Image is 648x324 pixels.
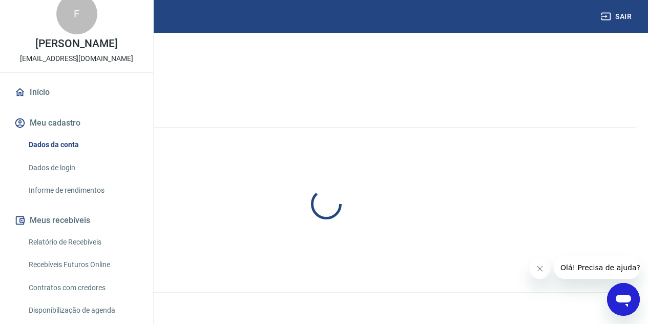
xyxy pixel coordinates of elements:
[25,254,141,275] a: Recebíveis Futuros Online
[554,256,640,279] iframe: Mensagem da empresa
[25,277,141,298] a: Contratos com credores
[530,258,550,279] iframe: Fechar mensagem
[607,283,640,316] iframe: Botão para abrir a janela de mensagens
[16,94,636,111] h5: Dados cadastrais
[35,38,117,49] p: [PERSON_NAME]
[12,209,141,232] button: Meus recebíveis
[599,7,636,26] button: Sair
[25,134,141,155] a: Dados da conta
[12,81,141,104] a: Início
[12,112,141,134] button: Meu cadastro
[25,301,623,312] p: 2025 ©
[6,7,86,15] span: Olá! Precisa de ajuda?
[25,300,141,321] a: Disponibilização de agenda
[25,157,141,178] a: Dados de login
[20,53,133,64] p: [EMAIL_ADDRESS][DOMAIN_NAME]
[25,232,141,253] a: Relatório de Recebíveis
[25,180,141,201] a: Informe de rendimentos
